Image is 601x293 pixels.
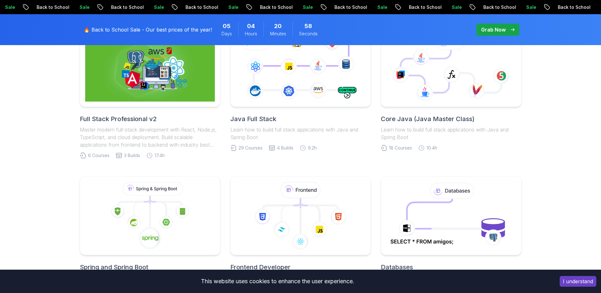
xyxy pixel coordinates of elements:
p: Sale [297,4,317,10]
h2: Full Stack Professional v2 [80,114,220,123]
p: Back to School [403,4,446,10]
p: Back to School [105,4,148,10]
p: Sale [74,4,94,10]
p: Sale [446,4,466,10]
p: Back to School [552,4,595,10]
p: Sale [372,4,392,10]
span: 17.4h [155,152,165,159]
a: Full Stack Professional v2Full Stack Professional v2Master modern full-stack development with Rea... [80,28,220,159]
h2: Spring and Spring Boot [80,263,220,272]
span: 6 Courses [88,152,109,159]
p: Back to School [180,4,223,10]
span: 18 Courses [389,145,412,151]
p: Back to School [31,4,74,10]
button: Accept cookies [560,276,596,287]
span: 20 Minutes [274,22,282,31]
span: 4 Builds [277,145,293,151]
p: Learn how to build full stack applications with Java and Spring Boot [381,126,521,141]
p: Back to School [478,4,521,10]
span: 29 Courses [239,145,262,151]
p: Back to School [329,4,372,10]
p: Sale [521,4,541,10]
p: Sale [223,4,243,10]
span: 4 Hours [247,22,255,31]
p: Learn how to build full stack applications with Java and Spring Boot [230,126,371,141]
span: Minutes [270,31,286,37]
p: 🔥 Back to School Sale - Our best prices of the year! [84,26,212,33]
a: Core Java (Java Master Class)Learn how to build full stack applications with Java and Spring Boot... [381,28,521,151]
span: 9.2h [308,145,317,151]
span: 5 Days [223,22,231,31]
h2: Frontend Developer [230,263,371,272]
span: 58 Seconds [304,22,312,31]
div: This website uses cookies to enhance the user experience. [5,274,550,288]
h2: Databases [381,263,521,272]
p: Master modern full-stack development with React, Node.js, TypeScript, and cloud deployment. Build... [80,126,220,149]
p: Sale [148,4,168,10]
p: Back to School [254,4,297,10]
p: Grab Now [481,26,506,33]
h2: Java Full Stack [230,114,371,123]
span: Seconds [299,31,318,37]
span: Days [221,31,232,37]
span: Hours [245,31,257,37]
span: 3 Builds [124,152,140,159]
span: 10.4h [427,145,437,151]
img: Full Stack Professional v2 [85,33,215,102]
a: Java Full StackLearn how to build full stack applications with Java and Spring Boot29 Courses4 Bu... [230,28,371,151]
h2: Core Java (Java Master Class) [381,114,521,123]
